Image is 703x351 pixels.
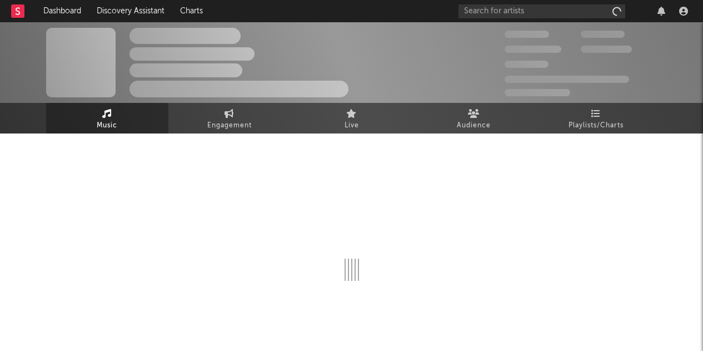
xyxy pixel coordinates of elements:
[291,103,413,134] a: Live
[413,103,535,134] a: Audience
[345,119,359,132] span: Live
[505,76,629,83] span: 50,000,000 Monthly Listeners
[458,4,625,18] input: Search for artists
[535,103,657,134] a: Playlists/Charts
[581,31,625,38] span: 100,000
[505,89,570,96] span: Jump Score: 85.0
[168,103,291,134] a: Engagement
[505,61,549,68] span: 100,000
[207,119,252,132] span: Engagement
[581,46,632,53] span: 1,000,000
[505,31,549,38] span: 300,000
[457,119,491,132] span: Audience
[97,119,117,132] span: Music
[505,46,561,53] span: 50,000,000
[46,103,168,134] a: Music
[569,119,624,132] span: Playlists/Charts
